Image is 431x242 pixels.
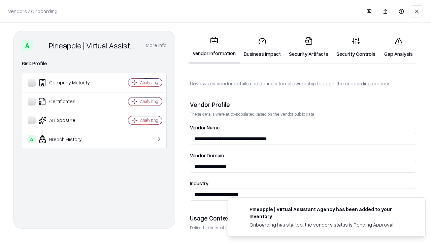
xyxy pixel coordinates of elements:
p: Review key vendor details and define internal ownership to begin the onboarding process. [190,80,416,87]
div: Pineapple | Virtual Assistant Agency has been added to your inventory [250,206,409,220]
div: A [22,40,33,51]
a: Vendor Information [189,31,240,64]
img: Pineapple | Virtual Assistant Agency [35,40,46,51]
label: Vendor Domain [190,153,416,158]
a: Security Controls [332,32,379,63]
label: Industry [190,181,416,186]
div: Analyzing [140,80,158,85]
p: Vendors / Onboarding [8,8,58,15]
div: Analyzing [140,117,158,123]
div: Usage Context [190,214,416,222]
div: Company Maturity [28,79,108,87]
a: Security Artifacts [285,32,332,63]
div: Onboarding has started, the vendor's status is Pending Approval. [250,221,409,228]
div: AI Exposure [28,116,108,124]
div: Breach History [28,135,108,143]
div: A [28,135,36,143]
div: Risk Profile [22,59,167,68]
div: Analyzing [140,98,158,104]
p: Define the internal team and reason for using this vendor. This helps assess business relevance a... [190,225,416,231]
label: Vendor Name [190,125,416,130]
div: Certificates [28,97,108,106]
p: These details were auto-populated based on the vendor public data [190,111,416,117]
img: trypineapple.com [236,206,244,214]
a: Gap Analysis [379,32,418,63]
a: Business Impact [240,32,285,63]
button: More info [146,39,167,51]
div: Pineapple | Virtual Assistant Agency [49,40,138,51]
div: Vendor Profile [190,100,416,109]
